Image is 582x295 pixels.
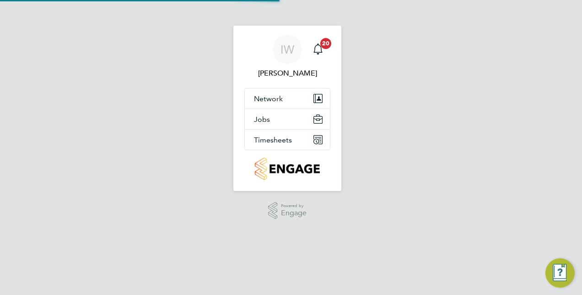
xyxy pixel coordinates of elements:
[268,202,307,219] a: Powered byEngage
[233,26,341,191] nav: Main navigation
[245,88,330,109] button: Network
[309,35,327,64] a: 20
[255,158,319,180] img: countryside-properties-logo-retina.png
[320,38,331,49] span: 20
[244,158,330,180] a: Go to home page
[244,68,330,79] span: Ian Walker
[245,109,330,129] button: Jobs
[545,258,575,288] button: Engage Resource Center
[254,136,292,144] span: Timesheets
[281,209,307,217] span: Engage
[280,44,294,55] span: IW
[254,94,283,103] span: Network
[254,115,270,124] span: Jobs
[244,35,330,79] a: IW[PERSON_NAME]
[281,202,307,210] span: Powered by
[245,130,330,150] button: Timesheets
